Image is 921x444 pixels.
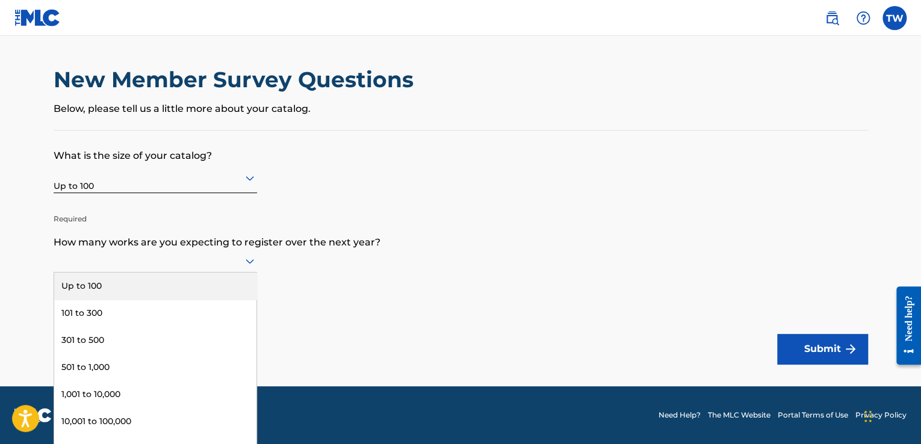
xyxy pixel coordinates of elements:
div: 101 to 300 [54,300,256,327]
div: 10,001 to 100,000 [54,408,256,435]
img: search [825,11,839,25]
div: Up to 100 [54,273,256,300]
p: Required [54,196,257,224]
a: The MLC Website [708,410,771,421]
div: 1,001 to 10,000 [54,381,256,408]
a: Need Help? [659,410,701,421]
p: Below, please tell us a little more about your catalog. [54,102,867,116]
p: How many works are you expecting to register over the next year? [54,217,867,250]
img: logo [14,408,52,422]
a: Public Search [820,6,844,30]
div: 501 to 1,000 [54,354,256,381]
div: Drag [864,398,872,434]
a: Privacy Policy [855,410,907,421]
button: Submit [777,334,867,364]
iframe: Resource Center [887,277,921,374]
p: What is the size of your catalog? [54,131,867,163]
div: Help [851,6,875,30]
iframe: Chat Widget [861,386,921,444]
img: help [856,11,870,25]
div: Up to 100 [54,163,257,193]
div: User Menu [882,6,907,30]
div: 301 to 500 [54,327,256,354]
h2: New Member Survey Questions [54,66,420,93]
img: MLC Logo [14,9,61,26]
a: Portal Terms of Use [778,410,848,421]
img: f7272a7cc735f4ea7f67.svg [843,342,858,356]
